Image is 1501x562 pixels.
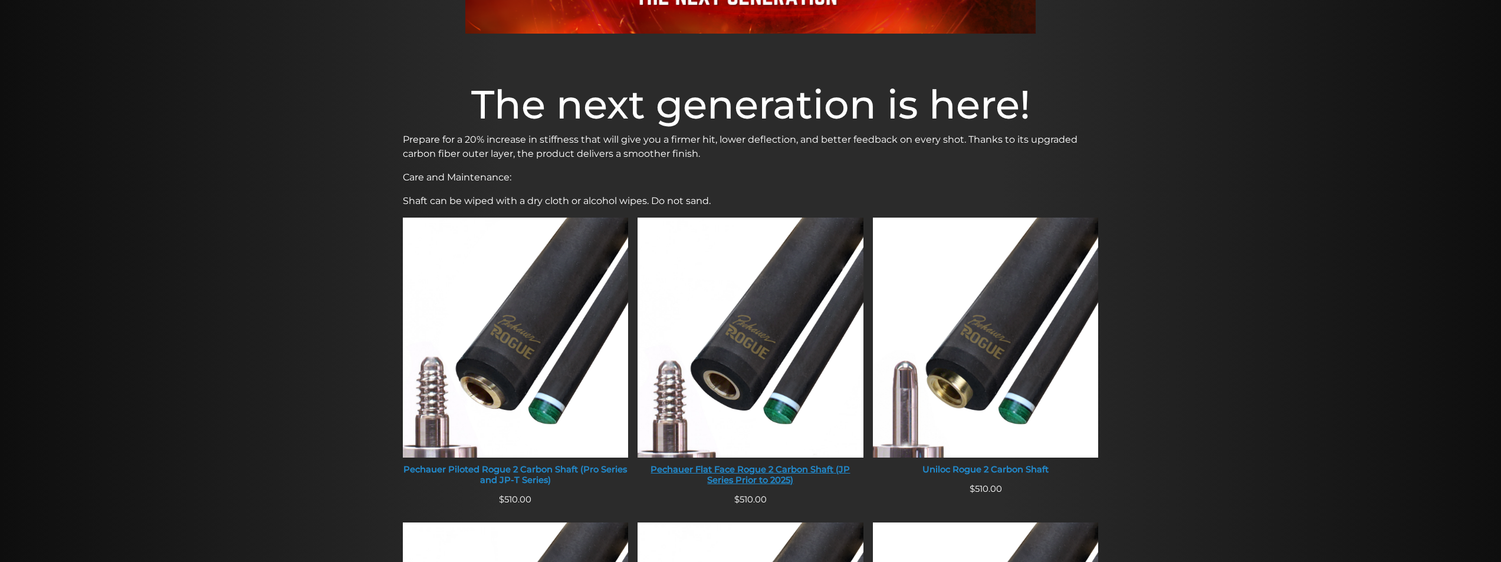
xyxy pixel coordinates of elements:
[403,170,1099,185] p: Care and Maintenance:
[873,465,1099,475] div: Uniloc Rogue 2 Carbon Shaft
[734,494,767,505] span: 510.00
[403,218,629,493] a: Pechauer Piloted Rogue 2 Carbon Shaft (Pro Series and JP-T Series) Pechauer Piloted Rogue 2 Carbo...
[403,465,629,485] div: Pechauer Piloted Rogue 2 Carbon Shaft (Pro Series and JP-T Series)
[873,218,1099,458] img: Uniloc Rogue 2 Carbon Shaft
[970,484,1002,494] span: 510.00
[499,494,531,505] span: 510.00
[403,81,1099,128] h1: The next generation is here!
[970,484,975,494] span: $
[873,218,1099,482] a: Uniloc Rogue 2 Carbon Shaft Uniloc Rogue 2 Carbon Shaft
[499,494,504,505] span: $
[638,218,863,493] a: Pechauer Flat Face Rogue 2 Carbon Shaft (JP Series Prior to 2025) Pechauer Flat Face Rogue 2 Carb...
[734,494,740,505] span: $
[403,194,1099,208] p: Shaft can be wiped with a dry cloth or alcohol wipes. Do not sand.
[403,133,1099,161] p: Prepare for a 20% increase in stiffness that will give you a firmer hit, lower deflection, and be...
[638,465,863,485] div: Pechauer Flat Face Rogue 2 Carbon Shaft (JP Series Prior to 2025)
[638,218,863,458] img: Pechauer Flat Face Rogue 2 Carbon Shaft (JP Series Prior to 2025)
[403,218,629,458] img: Pechauer Piloted Rogue 2 Carbon Shaft (Pro Series and JP-T Series)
